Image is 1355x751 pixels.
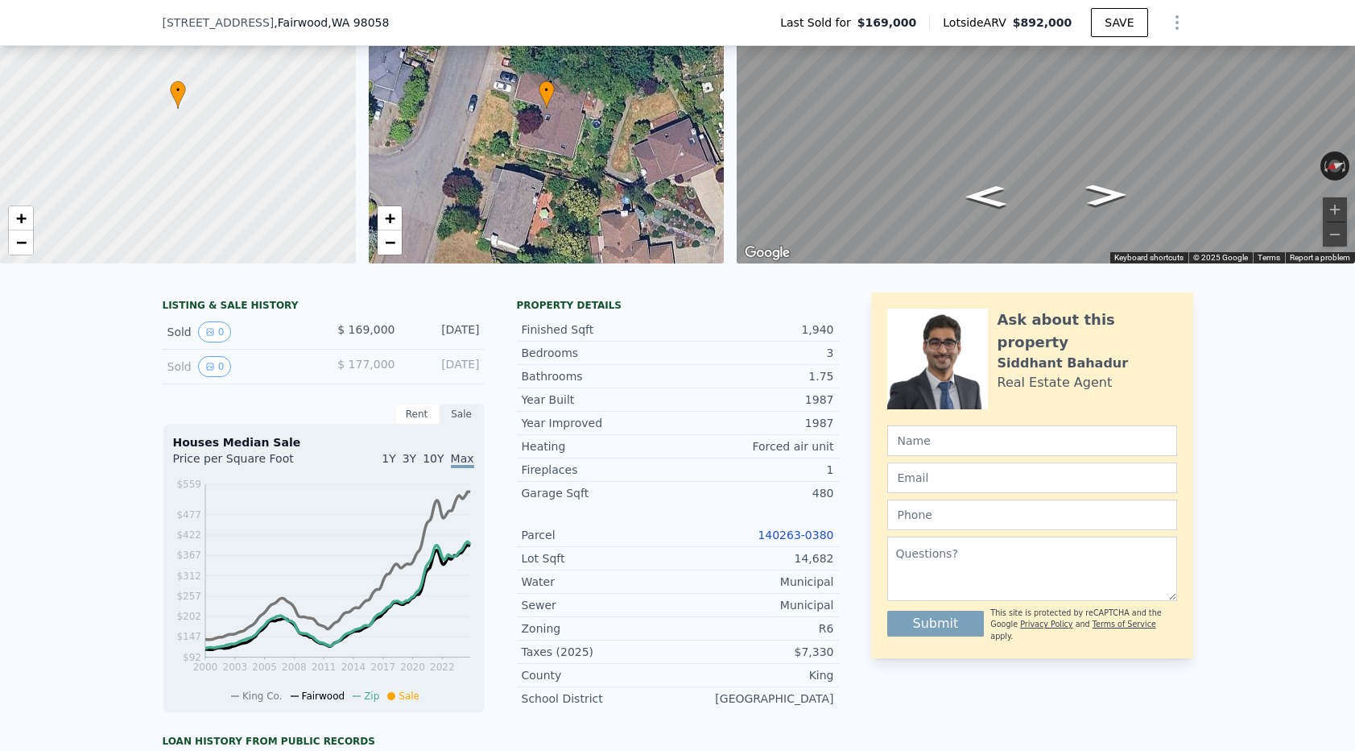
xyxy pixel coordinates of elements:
[9,206,33,230] a: Zoom in
[1114,252,1184,263] button: Keyboard shortcuts
[370,662,395,673] tspan: 2017
[678,620,834,637] div: R6
[176,571,201,582] tspan: $312
[678,415,834,431] div: 1987
[998,354,1129,373] div: Siddhant Bahadur
[887,611,985,637] button: Submit
[341,662,366,673] tspan: 2014
[948,180,1024,212] path: Go North, 156th Ave SE
[198,322,232,342] button: View historical data
[522,462,678,478] div: Fireplaces
[408,322,480,342] div: [DATE]
[678,322,834,338] div: 1,940
[678,691,834,707] div: [GEOGRAPHIC_DATA]
[198,356,232,377] button: View historical data
[176,529,201,541] tspan: $422
[451,452,474,468] span: Max
[242,691,283,702] span: King Co.
[678,462,834,478] div: 1
[539,83,555,98] span: •
[1013,16,1072,29] span: $892,000
[887,500,1177,530] input: Phone
[16,232,27,252] span: −
[522,485,678,501] div: Garage Sqft
[990,608,1176,642] div: This site is protected by reCAPTCHA and the Google and apply.
[522,620,678,637] div: Zoning
[1323,197,1347,222] button: Zoom in
[741,243,794,263] a: Open this area in Google Maps (opens a new window)
[887,463,1177,493] input: Email
[887,425,1177,456] input: Name
[678,597,834,613] div: Municipal
[378,206,402,230] a: Zoom in
[222,662,247,673] tspan: 2003
[176,509,201,521] tspan: $477
[1091,8,1147,37] button: SAVE
[302,691,345,702] span: Fairwood
[382,452,395,465] span: 1Y
[403,452,416,465] span: 3Y
[399,691,419,702] span: Sale
[1068,179,1145,210] path: Go South, 156th Ave SE
[1193,253,1248,262] span: © 2025 Google
[274,15,389,31] span: , Fairwood
[522,691,678,707] div: School District
[192,662,217,673] tspan: 2000
[998,309,1177,354] div: Ask about this property
[517,299,839,312] div: Property details
[857,15,917,31] span: $169,000
[1093,620,1156,629] a: Terms of Service
[522,644,678,660] div: Taxes (2025)
[758,529,833,541] a: 140263-0380
[252,662,277,673] tspan: 2005
[337,358,395,371] span: $ 177,000
[328,16,389,29] span: , WA 98058
[176,591,201,602] tspan: $257
[378,230,402,255] a: Zoom out
[522,550,678,566] div: Lot Sqft
[678,345,834,361] div: 3
[176,611,201,622] tspan: $202
[163,299,485,315] div: LISTING & SALE HISTORY
[9,230,33,255] a: Zoom out
[522,527,678,543] div: Parcel
[170,83,186,98] span: •
[780,15,857,31] span: Last Sold for
[364,691,379,702] span: Zip
[678,550,834,566] div: 14,682
[1323,222,1347,247] button: Zoom out
[522,392,678,408] div: Year Built
[1161,6,1193,39] button: Show Options
[522,597,678,613] div: Sewer
[522,368,678,384] div: Bathrooms
[1258,253,1280,262] a: Terms
[282,662,307,673] tspan: 2008
[678,392,834,408] div: 1987
[678,667,834,683] div: King
[176,631,201,642] tspan: $147
[1290,253,1350,262] a: Report a problem
[741,243,794,263] img: Google
[1320,151,1329,180] button: Rotate counterclockwise
[170,81,186,109] div: •
[539,81,555,109] div: •
[943,15,1012,31] span: Lotside ARV
[522,574,678,590] div: Water
[1020,620,1072,629] a: Privacy Policy
[173,450,324,476] div: Price per Square Foot
[163,15,275,31] span: [STREET_ADDRESS]
[408,356,480,377] div: [DATE]
[423,452,444,465] span: 10Y
[384,208,395,228] span: +
[678,574,834,590] div: Municipal
[522,438,678,454] div: Heating
[167,322,311,342] div: Sold
[176,479,201,490] tspan: $559
[173,434,474,450] div: Houses Median Sale
[678,485,834,501] div: 480
[395,404,440,425] div: Rent
[183,652,201,663] tspan: $92
[678,644,834,660] div: $7,330
[522,345,678,361] div: Bedrooms
[16,208,27,228] span: +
